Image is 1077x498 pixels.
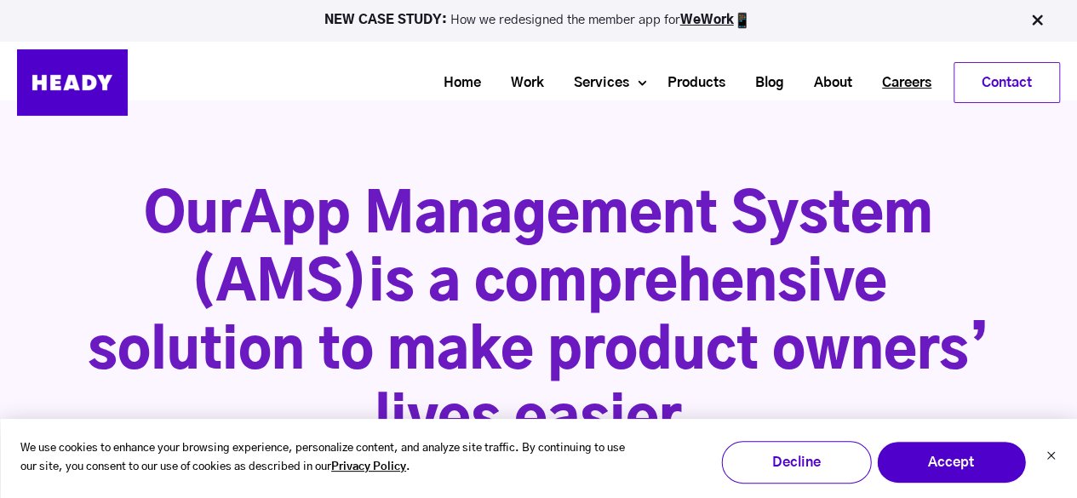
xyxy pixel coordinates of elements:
a: Home [422,67,490,99]
p: We use cookies to enhance your browsing experience, personalize content, and analyze site traffic... [20,439,626,478]
a: Blog [734,67,793,99]
a: Services [553,67,638,99]
button: Accept [876,441,1026,484]
span: App Management System (AMS) [190,189,933,312]
a: About [793,67,861,99]
a: Careers [861,67,940,99]
h1: Our is a comprehensive solution to make product owners’ lives easier. [88,182,990,455]
strong: NEW CASE STUDY: [324,14,450,26]
a: Privacy Policy [331,458,406,478]
a: Products [646,67,734,99]
p: How we redesigned the member app for [8,12,1069,29]
button: Dismiss cookie banner [1045,449,1056,467]
a: Work [490,67,553,99]
img: Close Bar [1028,12,1045,29]
a: Contact [954,63,1059,102]
img: Heady_Logo_Web-01 (1) [17,49,128,116]
button: Decline [721,441,871,484]
div: Navigation Menu [145,62,1060,103]
img: app emoji [734,12,751,29]
a: WeWork [680,14,734,26]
